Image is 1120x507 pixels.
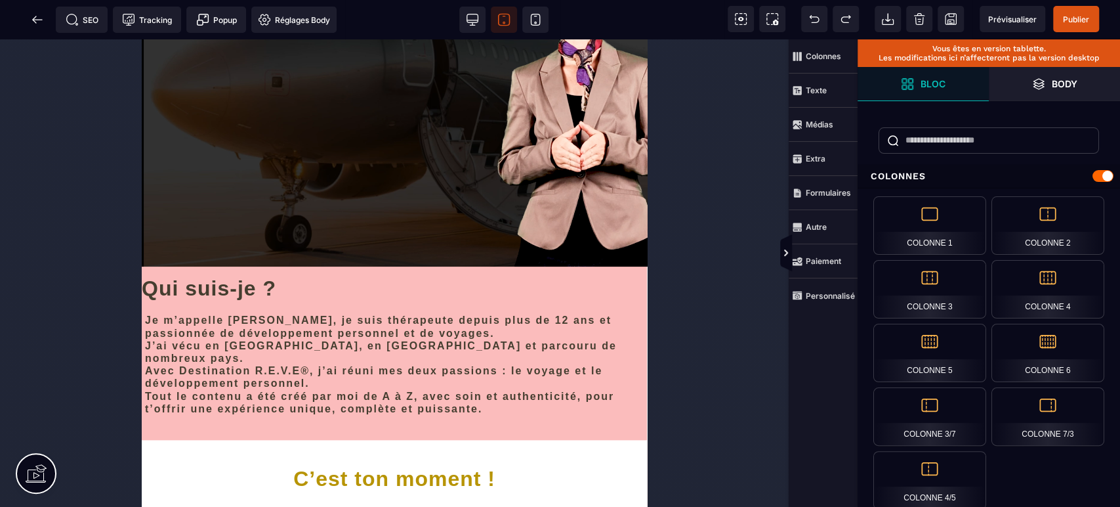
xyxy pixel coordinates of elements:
[789,74,858,108] span: Texte
[806,256,841,266] strong: Paiement
[921,79,945,89] strong: Bloc
[24,7,51,33] span: Retour
[491,7,517,33] span: Voir tablette
[858,234,871,273] span: Afficher les vues
[873,387,986,446] div: Colonne 3/7
[152,428,354,451] span: C’est ton moment !
[196,13,237,26] span: Popup
[806,222,827,232] strong: Autre
[251,7,337,33] span: Favicon
[991,196,1104,255] div: Colonne 2
[186,7,246,33] span: Créer une alerte modale
[858,164,1120,188] div: Colonnes
[789,278,858,313] span: Personnalisé
[873,324,986,382] div: Colonne 5
[875,6,901,32] span: Importer
[980,6,1045,32] span: Aperçu
[806,120,833,129] strong: Médias
[991,387,1104,446] div: Colonne 7/3
[789,108,858,142] span: Médias
[801,6,827,32] span: Défaire
[991,324,1104,382] div: Colonne 6
[864,44,1113,53] p: Vous êtes en version tablette.
[66,13,98,26] span: SEO
[806,291,855,301] strong: Personnalisé
[833,6,859,32] span: Rétablir
[864,53,1113,62] p: Les modifications ici n’affecteront pas la version desktop
[522,7,549,33] span: Voir mobile
[459,7,486,33] span: Voir bureau
[989,67,1120,101] span: Ouvrir les calques
[873,260,986,319] div: Colonne 3
[1053,6,1099,32] span: Enregistrer le contenu
[806,188,851,198] strong: Formulaires
[906,6,932,32] span: Nettoyage
[806,51,841,61] strong: Colonnes
[728,6,754,32] span: Voir les composants
[806,154,825,164] strong: Extra
[789,244,858,278] span: Paiement
[873,196,986,255] div: Colonne 1
[789,176,858,210] span: Formulaires
[789,142,858,176] span: Extra
[806,85,827,95] strong: Texte
[1052,79,1077,89] strong: Body
[991,260,1104,319] div: Colonne 4
[1063,14,1089,24] span: Publier
[258,13,330,26] span: Réglages Body
[789,39,858,74] span: Colonnes
[938,6,964,32] span: Enregistrer
[858,67,989,101] span: Ouvrir les blocs
[56,7,108,33] span: Métadata SEO
[759,6,785,32] span: Capture d'écran
[789,210,858,244] span: Autre
[122,13,172,26] span: Tracking
[988,14,1037,24] span: Prévisualiser
[113,7,181,33] span: Code de suivi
